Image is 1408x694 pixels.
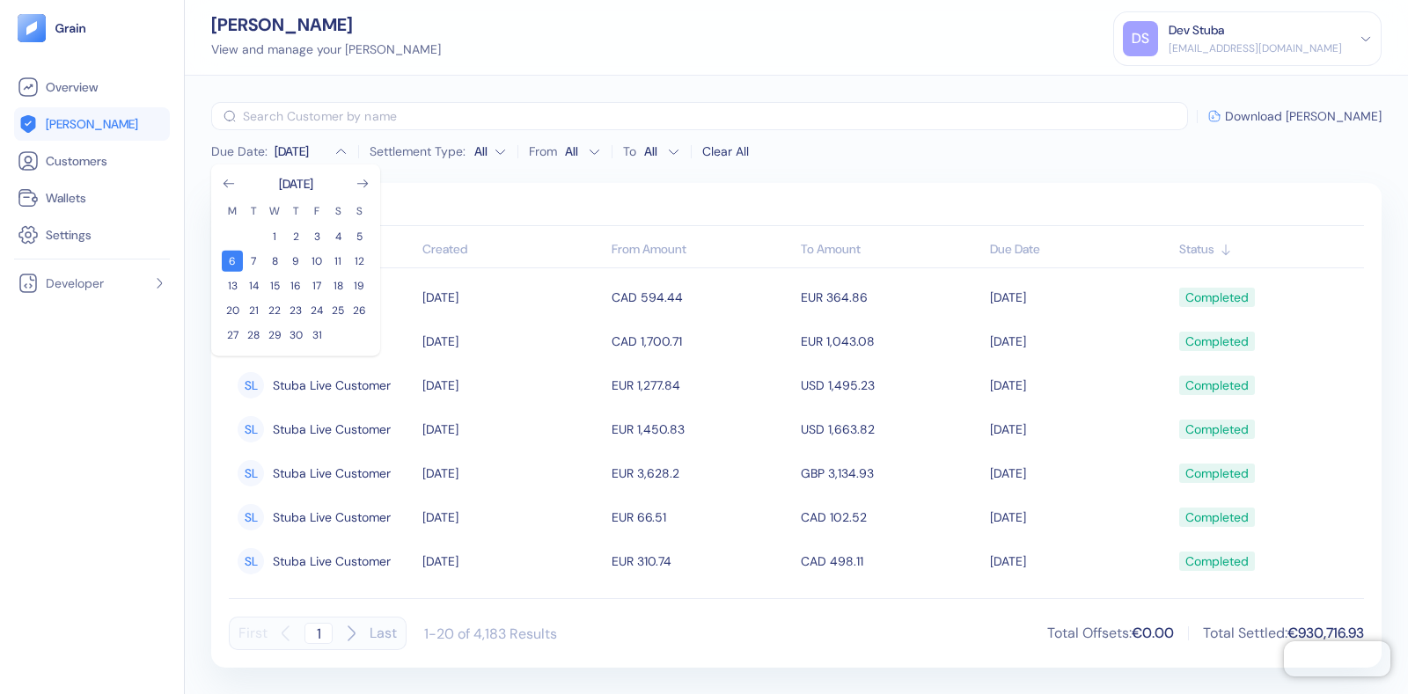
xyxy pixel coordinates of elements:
td: [DATE] [418,275,607,319]
td: EUR 310.74 [607,539,796,583]
button: Download [PERSON_NAME] [1208,110,1382,122]
button: 28 [243,325,264,346]
th: Monday [222,203,243,219]
input: Search Customer by name [243,102,1188,130]
button: 13 [222,275,243,296]
button: 22 [264,300,285,321]
span: Wallets [46,189,86,207]
button: 26 [348,300,370,321]
div: [DATE] [279,175,313,193]
th: Thursday [285,203,306,219]
a: Settings [18,224,166,245]
a: Overview [18,77,166,98]
button: 30 [285,325,306,346]
td: EUR 90.21 [607,583,796,627]
div: [EMAIL_ADDRESS][DOMAIN_NAME] [1169,40,1342,56]
span: Stuba Live Customer [273,458,391,488]
div: SL [238,460,264,486]
div: [DATE] [275,142,327,160]
div: View and manage your [PERSON_NAME] [211,40,441,59]
button: First [238,617,268,650]
td: EUR 364.86 [796,275,986,319]
td: [DATE] [418,495,607,539]
button: 20 [222,300,243,321]
div: Dev Stuba [1169,21,1224,40]
span: Stuba Live Customer [273,370,391,400]
span: Download [PERSON_NAME] [1225,110,1382,122]
button: 25 [327,300,348,321]
div: Sort ascending [422,240,603,259]
td: CAD 102.52 [796,495,986,539]
span: €0.00 [1132,624,1174,642]
td: [DATE] [986,451,1175,495]
td: [DATE] [418,407,607,451]
span: Developer [46,274,104,292]
img: logo-tablet-V2.svg [18,14,46,42]
div: Completed [1185,282,1249,312]
button: 21 [243,300,264,321]
button: From [561,137,601,165]
span: €930,716.93 [1287,624,1364,642]
button: 23 [285,300,306,321]
button: 31 [306,325,327,346]
div: SL [238,372,264,398]
button: 11 [327,251,348,272]
button: Go to next month [356,177,370,191]
button: Settlement Type: [474,137,507,165]
iframe: Chatra live chat [1284,641,1390,676]
span: Settings [46,226,92,244]
td: USD 1,663.82 [796,407,986,451]
th: From Amount [607,233,796,268]
td: [DATE] [986,539,1175,583]
button: 15 [264,275,285,296]
button: 19 [348,275,370,296]
span: Stuba Live Customer [273,502,391,532]
td: EUR 1,450.83 [607,407,796,451]
td: [DATE] [986,275,1175,319]
a: Wallets [18,187,166,208]
div: Completed [1185,502,1249,532]
button: Last [370,617,397,650]
button: 12 [348,251,370,272]
img: logo [55,22,87,34]
th: To Amount [796,233,986,268]
th: Saturday [327,203,348,219]
button: 5 [348,226,370,247]
div: Completed [1185,458,1249,488]
div: [PERSON_NAME] [211,16,441,33]
button: 16 [285,275,306,296]
td: CAD 134.96 [796,583,986,627]
button: 10 [306,251,327,272]
div: Completed [1185,370,1249,400]
button: 3 [306,226,327,247]
button: 7 [243,251,264,272]
th: Wednesday [264,203,285,219]
div: Completed [1185,590,1249,620]
a: Customers [18,150,166,172]
span: [PERSON_NAME] [46,115,138,133]
button: 27 [222,325,243,346]
td: EUR 1,043.08 [796,319,986,363]
td: [DATE] [986,407,1175,451]
div: SL [238,416,264,442]
button: 1 [264,226,285,247]
div: Completed [1185,326,1249,356]
button: 18 [327,275,348,296]
button: 6 [222,251,243,272]
td: [DATE] [418,583,607,627]
td: [DATE] [986,583,1175,627]
td: EUR 66.51 [607,495,796,539]
button: 8 [264,251,285,272]
button: 14 [243,275,264,296]
button: 2 [285,226,306,247]
div: Sort ascending [1179,240,1355,259]
span: Stuba Live Customer [273,590,391,620]
div: SL [238,504,264,530]
td: [DATE] [418,451,607,495]
div: SL [238,548,264,574]
td: [DATE] [418,539,607,583]
td: GBP 3,134.93 [796,451,986,495]
button: To [640,137,680,165]
div: 1-20 of 4,183 Results [424,625,557,643]
div: Clear All [702,142,749,161]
